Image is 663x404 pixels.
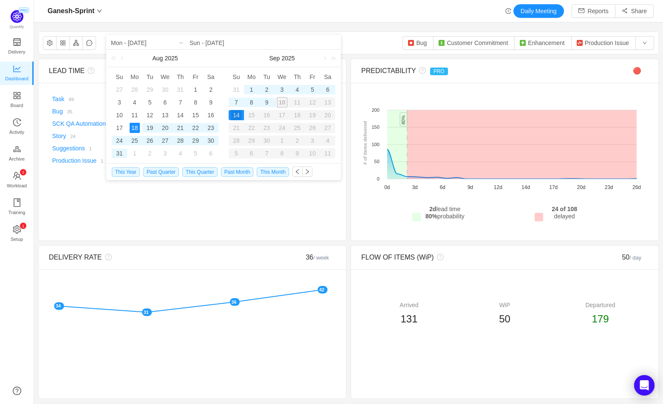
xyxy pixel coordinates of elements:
[289,73,305,81] span: Th
[112,147,127,160] td: August 31, 2025
[320,121,335,134] td: September 27, 2025
[11,10,23,23] img: Quantify
[244,73,259,81] span: Mo
[262,97,272,107] div: 9
[320,83,335,96] td: September 6, 2025
[244,134,259,147] td: September 29, 2025
[289,148,305,158] div: 9
[112,96,127,109] td: August 3, 2025
[203,147,218,160] td: September 6, 2025
[244,71,259,83] th: Mon
[229,71,244,83] th: Sun
[289,121,305,134] td: September 25, 2025
[229,109,244,121] td: September 14, 2025
[408,40,414,46] img: 10303
[22,169,24,175] p: 2
[158,71,173,83] th: Wed
[305,147,320,160] td: October 10, 2025
[188,147,203,160] td: September 5, 2025
[289,147,305,160] td: October 9, 2025
[130,136,140,146] div: 25
[229,96,244,109] td: September 7, 2025
[158,147,173,160] td: September 3, 2025
[190,38,336,48] input: End date
[82,36,96,50] button: icon: message
[11,97,23,114] span: Board
[48,4,94,18] span: Ganesh-Sprint
[52,108,63,115] a: Bug
[277,85,287,95] div: 3
[96,157,103,164] a: 1
[289,134,305,147] td: October 2, 2025
[320,73,335,81] span: Sa
[275,148,290,158] div: 8
[246,85,257,95] div: 1
[160,148,170,158] div: 3
[259,134,275,147] td: September 30, 2025
[67,109,72,114] small: 35
[229,110,244,120] div: 14
[13,91,21,100] i: icon: appstore
[8,204,25,221] span: Training
[145,136,155,146] div: 26
[188,109,203,121] td: August 15, 2025
[203,134,218,147] td: August 30, 2025
[635,36,654,50] button: icon: down
[97,8,102,14] i: icon: down
[203,73,218,81] span: Sa
[142,121,158,134] td: August 19, 2025
[130,110,140,120] div: 11
[552,206,577,220] span: delayed
[173,71,188,83] th: Thu
[229,136,244,146] div: 28
[85,67,94,74] i: icon: question-circle
[221,167,254,177] span: Past Month
[142,147,158,160] td: September 2, 2025
[52,133,66,139] a: Story
[114,85,125,95] div: 27
[114,110,125,120] div: 10
[13,65,21,82] a: Dashboard
[143,167,179,177] span: Past Quarter
[190,136,201,146] div: 29
[13,225,21,234] i: icon: setting
[89,146,92,151] small: 1
[513,4,564,18] button: Daily Meeting
[173,96,188,109] td: August 7, 2025
[160,123,170,133] div: 20
[229,73,244,81] span: Su
[49,67,85,74] span: LEAD TIME
[433,36,515,50] button: Customer Commitment
[112,73,127,81] span: Su
[206,123,216,133] div: 23
[142,109,158,121] td: August 12, 2025
[145,148,155,158] div: 2
[259,83,275,96] td: September 2, 2025
[262,85,272,95] div: 2
[305,96,320,109] td: September 12, 2025
[160,97,170,107] div: 6
[173,121,188,134] td: August 21, 2025
[206,85,216,95] div: 2
[305,71,320,83] th: Fri
[307,85,317,95] div: 5
[190,123,201,133] div: 22
[13,172,21,189] a: icon: teamWorkload
[112,83,127,96] td: July 27, 2025
[173,147,188,160] td: September 4, 2025
[182,167,218,177] span: This Quarter
[305,73,320,81] span: Fr
[13,119,21,136] a: Activity
[259,121,275,134] td: September 23, 2025
[173,134,188,147] td: August 28, 2025
[13,226,21,243] a: icon: settingSetup
[52,145,85,152] a: Suggestions
[374,159,380,164] tspan: 50
[188,121,203,134] td: August 22, 2025
[175,97,185,107] div: 7
[572,4,615,18] button: icon: mailReports
[320,50,328,67] a: Next month (PageDown)
[127,83,142,96] td: July 28, 2025
[244,109,259,121] td: September 15, 2025
[13,92,21,109] a: Board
